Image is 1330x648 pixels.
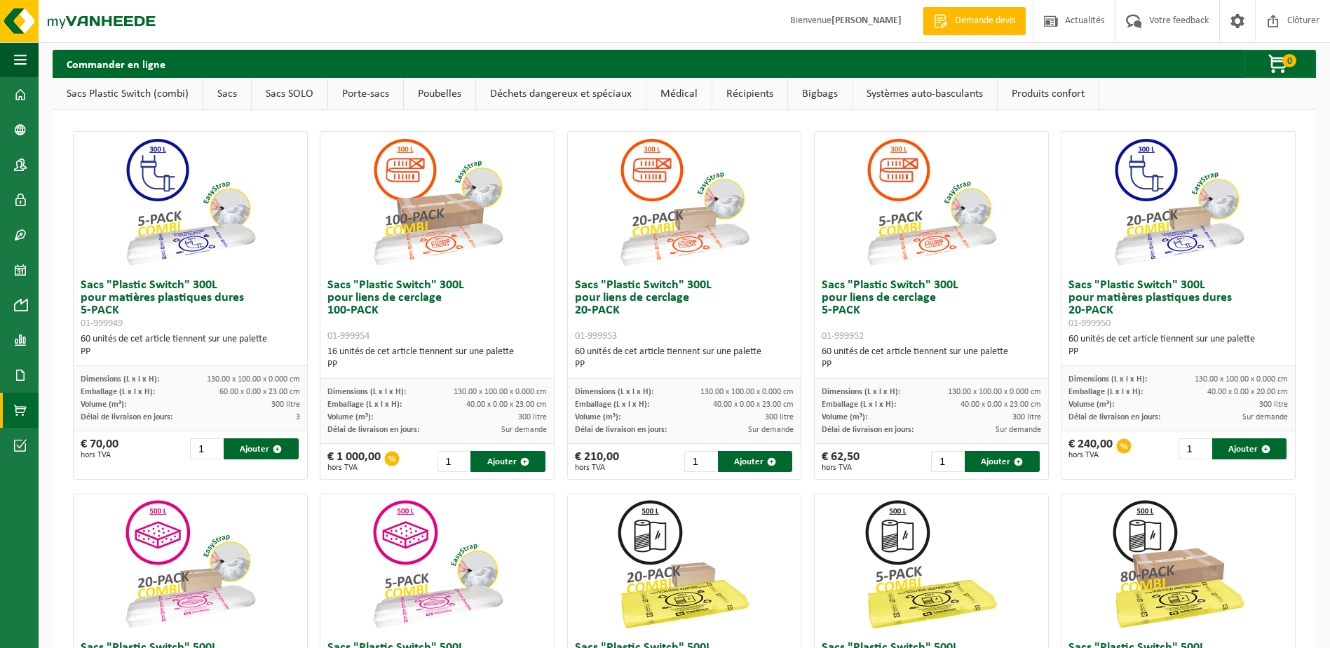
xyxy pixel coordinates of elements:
h3: Sacs "Plastic Switch" 300L pour matières plastiques dures 5-PACK [81,279,300,330]
button: 0 [1244,50,1315,78]
span: 40.00 x 0.00 x 23.00 cm [713,400,794,409]
span: 0 [1282,54,1296,67]
img: 01-999952 [861,132,1001,272]
span: Délai de livraison en jours: [81,413,172,421]
a: Bigbags [788,78,852,110]
div: € 70,00 [81,438,118,459]
img: 01-999968 [1108,494,1249,635]
span: Dimensions (L x l x H): [1068,375,1147,384]
img: 01-999963 [861,494,1001,635]
div: 60 unités de cet article tiennent sur une palette [81,333,300,358]
span: Sur demande [748,426,794,434]
button: Ajouter [1212,438,1287,459]
span: Volume (m³): [575,413,620,421]
span: Sur demande [1242,413,1288,421]
span: Demande devis [951,14,1019,28]
span: Dimensions (L x l x H): [822,388,900,396]
div: PP [822,358,1041,371]
div: € 1 000,00 [327,451,381,472]
button: Ajouter [718,451,792,472]
img: 01-999949 [120,132,260,272]
a: Sacs [203,78,251,110]
h3: Sacs "Plastic Switch" 300L pour liens de cerclage 20-PACK [575,279,794,342]
div: PP [575,358,794,371]
a: Produits confort [998,78,1099,110]
span: 130.00 x 100.00 x 0.000 cm [700,388,794,396]
span: Dimensions (L x l x H): [327,388,406,396]
span: 01-999953 [575,331,617,342]
span: 130.00 x 100.00 x 0.000 cm [1195,375,1288,384]
div: 60 unités de cet article tiennent sur une palette [1068,333,1288,358]
input: 1 [190,438,222,459]
span: Emballage (L x l x H): [1068,388,1143,396]
span: Sur demande [996,426,1041,434]
span: Volume (m³): [327,413,373,421]
div: 16 unités de cet article tiennent sur une palette [327,346,547,371]
a: Poubelles [404,78,475,110]
span: Emballage (L x l x H): [575,400,649,409]
span: 300 litre [271,400,300,409]
span: Emballage (L x l x H): [822,400,896,409]
button: Ajouter [965,451,1039,472]
img: 01-999954 [367,132,508,272]
input: 1 [931,451,963,472]
img: 01-999956 [120,494,260,635]
a: Déchets dangereux et spéciaux [476,78,646,110]
a: Systèmes auto-basculants [853,78,997,110]
span: hors TVA [1068,451,1113,459]
span: 130.00 x 100.00 x 0.000 cm [948,388,1041,396]
img: 01-999955 [367,494,508,635]
span: hors TVA [822,464,860,472]
h3: Sacs "Plastic Switch" 300L pour liens de cerclage 5-PACK [822,279,1041,342]
div: PP [1068,346,1288,358]
div: 60 unités de cet article tiennent sur une palette [575,346,794,371]
span: hors TVA [81,451,118,459]
input: 1 [437,451,470,472]
div: 60 unités de cet article tiennent sur une palette [822,346,1041,371]
span: Sur demande [501,426,547,434]
div: € 62,50 [822,451,860,472]
div: PP [327,358,547,371]
span: 130.00 x 100.00 x 0.000 cm [207,375,300,384]
a: Récipients [712,78,787,110]
div: PP [81,346,300,358]
span: 60.00 x 0.00 x 23.00 cm [219,388,300,396]
span: 130.00 x 100.00 x 0.000 cm [454,388,547,396]
input: 1 [684,451,717,472]
h3: Sacs "Plastic Switch" 300L pour matières plastiques dures 20-PACK [1068,279,1288,330]
img: 01-999950 [1108,132,1249,272]
h2: Commander en ligne [53,50,179,77]
span: 40.00 x 0.00 x 23.00 cm [466,400,547,409]
img: 01-999964 [614,494,754,635]
span: 40.00 x 0.00 x 20.00 cm [1207,388,1288,396]
div: € 240,00 [1068,438,1113,459]
span: 01-999952 [822,331,864,342]
span: 300 litre [765,413,794,421]
a: Demande devis [923,7,1026,35]
button: Ajouter [470,451,545,472]
span: Emballage (L x l x H): [327,400,402,409]
span: 300 litre [1259,400,1288,409]
a: Sacs SOLO [252,78,327,110]
span: Volume (m³): [81,400,126,409]
span: Délai de livraison en jours: [575,426,667,434]
div: € 210,00 [575,451,619,472]
span: hors TVA [327,464,381,472]
span: 3 [296,413,300,421]
span: 01-999954 [327,331,369,342]
a: Porte-sacs [328,78,403,110]
span: Emballage (L x l x H): [81,388,155,396]
span: Dimensions (L x l x H): [81,375,159,384]
a: Sacs Plastic Switch (combi) [53,78,203,110]
img: 01-999953 [614,132,754,272]
span: Délai de livraison en jours: [822,426,914,434]
h3: Sacs "Plastic Switch" 300L pour liens de cerclage 100-PACK [327,279,547,342]
a: Médical [646,78,712,110]
input: 1 [1179,438,1211,459]
span: 01-999950 [1068,318,1111,329]
span: Volume (m³): [1068,400,1114,409]
span: hors TVA [575,464,619,472]
span: Volume (m³): [822,413,867,421]
span: 300 litre [1012,413,1041,421]
span: Dimensions (L x l x H): [575,388,653,396]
